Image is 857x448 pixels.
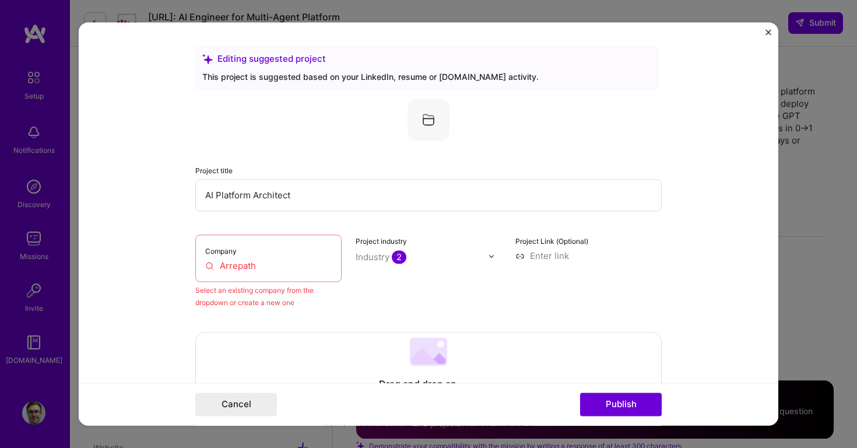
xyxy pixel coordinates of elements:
[515,237,588,246] label: Project Link (Optional)
[195,332,662,437] div: Drag and drop an image or Upload fileWe recommend uploading at least 4 images.1600x1200px or high...
[202,54,213,64] i: icon SuggestedTeams
[202,52,652,65] div: Editing suggested project
[195,393,277,416] button: Cancel
[195,284,342,309] div: Select an existing company from the dropdown or create a new one
[205,260,332,272] input: Enter name or website
[205,247,237,256] label: Company
[356,237,407,246] label: Project industry
[488,253,495,260] img: drop icon
[356,251,406,263] div: Industry
[765,29,771,41] button: Close
[580,393,662,416] button: Publish
[379,378,478,404] div: Drag and drop an image or
[408,99,449,141] img: Company logo
[202,71,652,83] div: This project is suggested based on your LinkedIn, resume or [DOMAIN_NAME] activity.
[515,250,662,262] input: Enter link
[392,250,406,264] span: 2
[195,179,662,211] input: Enter the name of the project
[195,166,233,175] label: Project title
